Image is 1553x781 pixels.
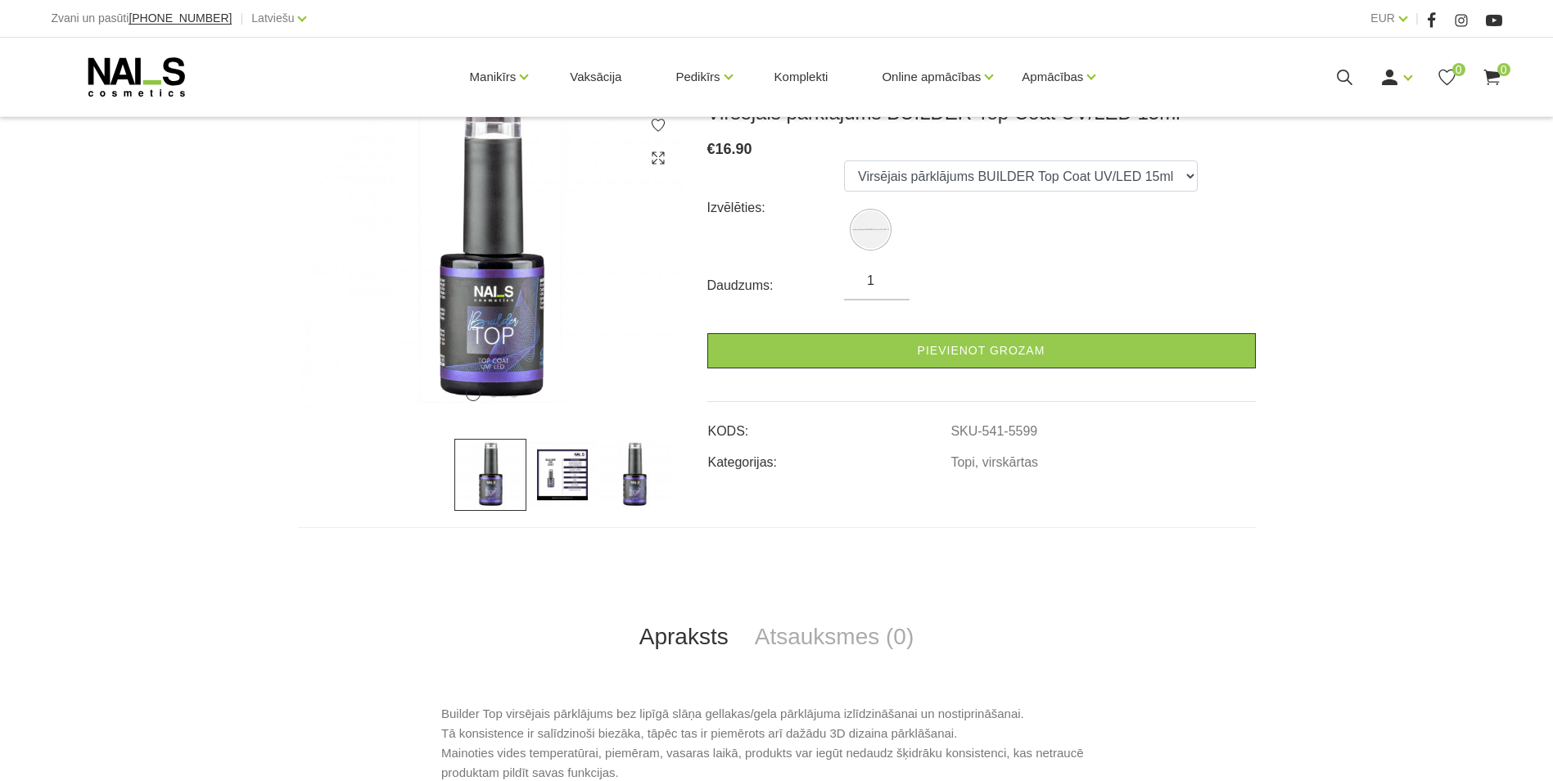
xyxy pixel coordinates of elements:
span: € [707,141,716,157]
a: Latviešu [251,8,294,28]
a: Online apmācības [882,44,981,110]
a: 0 [1437,67,1457,88]
a: SKU-541-5599 [950,424,1037,439]
div: Daudzums: [707,273,845,299]
img: Virsējais pārklājums BUILDER Top Coat UV/LED 15ml [852,211,889,248]
span: | [1415,8,1419,29]
a: Pievienot grozam [707,333,1256,368]
a: 0 [1482,67,1502,88]
span: [PHONE_NUMBER] [129,11,232,25]
img: ... [454,439,526,511]
a: [PHONE_NUMBER] [129,12,232,25]
span: 16.90 [716,141,752,157]
a: EUR [1370,8,1395,28]
span: 0 [1497,63,1510,76]
button: 3 of 3 [510,390,518,398]
button: 2 of 3 [490,390,498,398]
div: Zvani un pasūti [51,8,232,29]
a: Manikīrs [470,44,517,110]
a: Pedikīrs [675,44,720,110]
span: | [240,8,243,29]
button: 1 of 3 [466,386,481,401]
a: Komplekti [761,38,842,116]
span: 0 [1452,63,1465,76]
td: Kategorijas: [707,441,950,472]
a: Topi, virskārtas [950,455,1038,470]
a: Apraksts [626,610,742,664]
img: ... [526,439,598,511]
a: Atsauksmes (0) [742,610,928,664]
img: ... [598,439,670,511]
div: Izvēlēties: [707,195,845,221]
a: Apmācības [1022,44,1083,110]
a: Vaksācija [557,38,634,116]
td: KODS: [707,410,950,441]
img: ... [298,101,683,414]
